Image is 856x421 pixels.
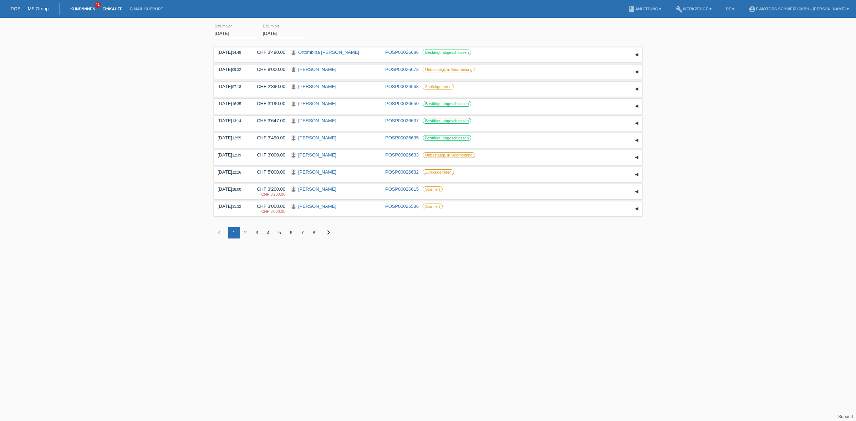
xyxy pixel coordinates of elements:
[631,50,642,60] div: auf-/zuklappen
[99,7,126,11] a: Einkäufe
[423,67,475,72] label: Unbestätigt, in Bearbeitung
[298,50,359,55] a: Ortombina [PERSON_NAME]
[251,209,285,214] div: 27.08.2025 / falsch
[298,186,336,192] a: [PERSON_NAME]
[297,227,308,238] div: 7
[232,68,241,72] span: 09:32
[631,169,642,180] div: auf-/zuklappen
[251,186,285,197] div: CHF 3'200.00
[218,169,246,175] div: [DATE]
[251,192,285,196] div: 26.08.2025 / neu
[385,152,419,158] a: POSP00026633
[672,7,715,11] a: buildWerkzeuge ▾
[631,152,642,163] div: auf-/zuklappen
[251,118,285,123] div: CHF 3'647.00
[631,101,642,112] div: auf-/zuklappen
[631,186,642,197] div: auf-/zuklappen
[232,188,241,191] span: 18:00
[251,84,285,89] div: CHF 2'890.00
[285,227,297,238] div: 6
[385,204,419,209] a: POSP00026586
[218,84,246,89] div: [DATE]
[385,84,419,89] a: POSP00026668
[631,118,642,129] div: auf-/zuklappen
[232,102,241,106] span: 16:35
[631,67,642,77] div: auf-/zuklappen
[251,135,285,140] div: CHF 3'490.00
[11,6,49,11] a: POS — MF Group
[218,186,246,192] div: [DATE]
[251,227,263,238] div: 3
[298,84,336,89] a: [PERSON_NAME]
[232,153,241,157] span: 12:39
[298,169,336,175] a: [PERSON_NAME]
[95,2,101,8] span: 41
[218,67,246,72] div: [DATE]
[126,7,167,11] a: E-Mail Support
[218,118,246,123] div: [DATE]
[631,204,642,214] div: auf-/zuklappen
[676,6,683,13] i: build
[423,204,443,209] label: Storniert
[215,228,224,237] i: chevron_left
[722,7,738,11] a: DE ▾
[625,7,665,11] a: bookAnleitung ▾
[423,135,471,141] label: Bestätigt, abgeschlossen
[232,85,241,89] span: 07:18
[423,50,471,55] label: Bestätigt, abgeschlossen
[308,227,320,238] div: 8
[628,6,635,13] i: book
[298,101,336,106] a: [PERSON_NAME]
[423,84,454,89] label: Zurückgetreten
[745,7,852,11] a: account_circleE-Motors Schweiz GmbH - [PERSON_NAME] ▾
[218,50,246,55] div: [DATE]
[423,169,454,175] label: Zurückgetreten
[251,101,285,106] div: CHF 3'190.00
[232,170,241,174] span: 12:26
[423,152,475,158] label: Unbestätigt, in Bearbeitung
[251,152,285,158] div: CHF 3'000.00
[423,101,471,107] label: Bestätigt, abgeschlossen
[298,204,336,209] a: [PERSON_NAME]
[385,50,419,55] a: POSP00026686
[67,7,99,11] a: Kund*innen
[251,67,285,72] div: CHF 9'000.00
[385,118,419,123] a: POSP00026637
[218,152,246,158] div: [DATE]
[385,67,419,72] a: POSP00026673
[385,186,419,192] a: POSP00026615
[385,169,419,175] a: POSP00026632
[838,414,853,419] a: Support
[240,227,251,238] div: 2
[263,227,274,238] div: 4
[232,51,241,55] span: 14:48
[324,228,333,237] i: chevron_right
[298,67,336,72] a: [PERSON_NAME]
[232,205,241,209] span: 11:32
[232,136,241,140] span: 12:55
[228,227,240,238] div: 1
[251,204,285,214] div: CHF 3'000.00
[298,135,336,140] a: [PERSON_NAME]
[749,6,756,13] i: account_circle
[218,135,246,140] div: [DATE]
[631,135,642,146] div: auf-/zuklappen
[218,204,246,209] div: [DATE]
[218,101,246,106] div: [DATE]
[298,152,336,158] a: [PERSON_NAME]
[423,118,471,124] label: Bestätigt, abgeschlossen
[385,101,419,106] a: POSP00026650
[298,118,336,123] a: [PERSON_NAME]
[385,135,419,140] a: POSP00026635
[423,186,443,192] label: Storniert
[251,50,285,55] div: CHF 3'490.00
[274,227,285,238] div: 5
[232,119,241,123] span: 13:14
[631,84,642,94] div: auf-/zuklappen
[251,169,285,175] div: CHF 5'000.00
